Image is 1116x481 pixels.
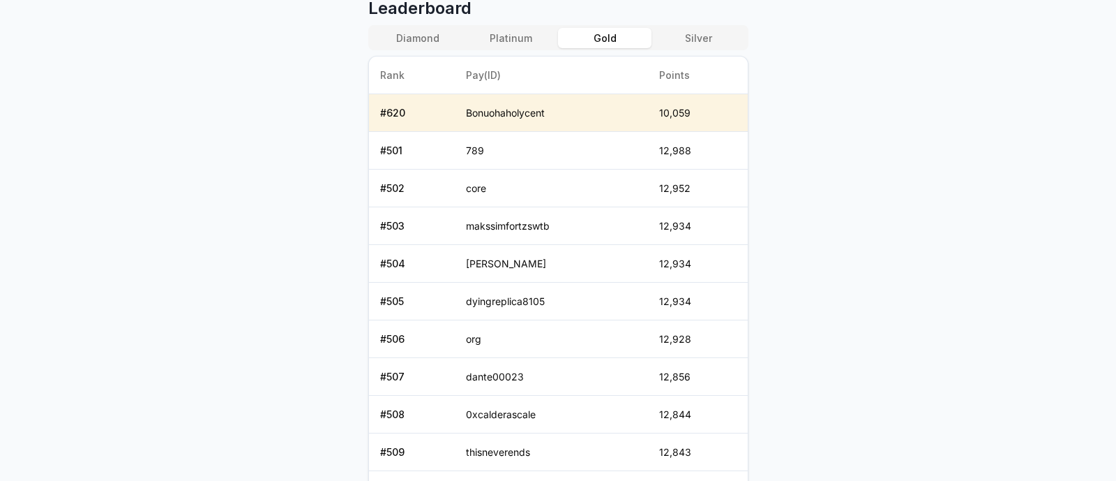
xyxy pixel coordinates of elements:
[455,396,648,434] td: 0xcalderascale
[369,170,455,207] td: # 502
[455,94,648,132] td: Bonuohaholycent
[371,28,465,48] button: Diamond
[648,320,747,358] td: 12,928
[648,283,747,320] td: 12,934
[455,207,648,245] td: makssimfortzswtb
[648,132,747,170] td: 12,988
[369,132,455,170] td: # 501
[455,283,648,320] td: dyingreplica8105
[465,28,558,48] button: Platinum
[648,396,747,434] td: 12,844
[369,57,455,94] th: Rank
[369,320,455,358] td: # 506
[369,396,455,434] td: # 508
[558,28,651,48] button: Gold
[369,245,455,283] td: # 504
[648,245,747,283] td: 12,934
[648,207,747,245] td: 12,934
[648,170,747,207] td: 12,952
[455,170,648,207] td: core
[455,132,648,170] td: 789
[369,94,455,132] td: # 620
[455,57,648,94] th: Pay(ID)
[455,320,648,358] td: org
[651,28,745,48] button: Silver
[648,358,747,396] td: 12,856
[455,358,648,396] td: dante00023
[455,245,648,283] td: [PERSON_NAME]
[369,358,455,396] td: # 507
[369,207,455,245] td: # 503
[369,283,455,320] td: # 505
[455,434,648,471] td: thisneverends
[648,57,747,94] th: Points
[648,434,747,471] td: 12,843
[369,434,455,471] td: # 509
[648,94,747,132] td: 10,059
